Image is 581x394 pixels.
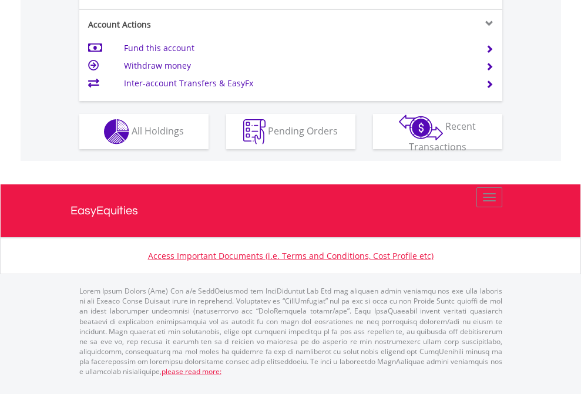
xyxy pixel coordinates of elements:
[226,114,355,149] button: Pending Orders
[162,366,221,376] a: please read more:
[79,114,209,149] button: All Holdings
[132,124,184,137] span: All Holdings
[148,250,434,261] a: Access Important Documents (i.e. Terms and Conditions, Cost Profile etc)
[373,114,502,149] button: Recent Transactions
[124,75,471,92] td: Inter-account Transfers & EasyFx
[124,39,471,57] td: Fund this account
[70,184,511,237] a: EasyEquities
[243,119,266,144] img: pending_instructions-wht.png
[79,286,502,376] p: Lorem Ipsum Dolors (Ame) Con a/e SeddOeiusmod tem InciDiduntut Lab Etd mag aliquaen admin veniamq...
[124,57,471,75] td: Withdraw money
[268,124,338,137] span: Pending Orders
[399,115,443,140] img: transactions-zar-wht.png
[104,119,129,144] img: holdings-wht.png
[79,19,291,31] div: Account Actions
